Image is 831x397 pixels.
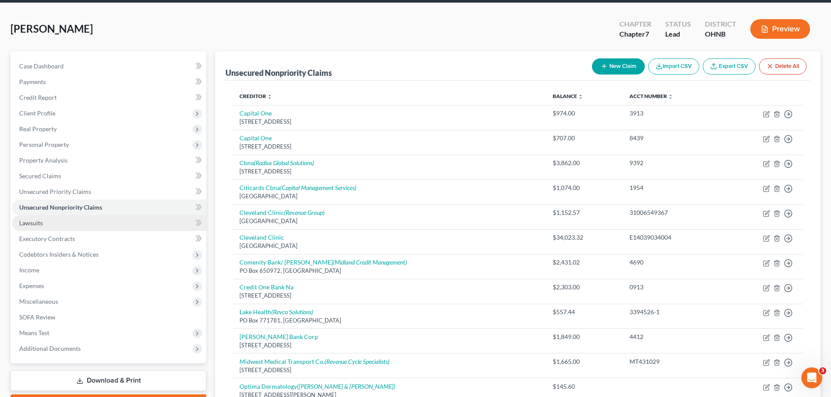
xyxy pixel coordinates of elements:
[553,258,616,267] div: $2,431.02
[12,58,206,74] a: Case Dashboard
[239,383,395,390] a: Optima Dermatology([PERSON_NAME] & [PERSON_NAME])
[19,345,81,352] span: Additional Documents
[239,192,539,200] div: [GEOGRAPHIC_DATA]
[12,309,206,325] a: SOFA Review
[553,382,616,391] div: $145.60
[239,143,539,151] div: [STREET_ADDRESS]
[19,109,55,117] span: Client Profile
[553,134,616,143] div: $707.00
[553,183,616,192] div: $1,074.00
[271,308,313,316] i: (Revco Solutions)
[629,109,715,118] div: 3913
[239,358,390,365] a: Midwest Medical Transport Co.(Revenue Cycle Specialists)
[705,29,736,39] div: OHNB
[553,109,616,118] div: $974.00
[801,367,822,388] iframe: Intercom live chat
[578,94,583,99] i: unfold_more
[703,58,756,75] a: Export CSV
[239,234,284,241] a: Cleveland Clinic
[239,242,539,250] div: [GEOGRAPHIC_DATA]
[668,94,673,99] i: unfold_more
[10,370,206,391] a: Download & Print
[226,68,332,78] div: Unsecured Nonpriority Claims
[12,200,206,215] a: Unsecured Nonpriority Claims
[254,159,314,166] i: (Radius Global Solutions)
[280,184,356,191] i: (Capital Management Services)
[12,184,206,200] a: Unsecured Priority Claims
[239,109,272,117] a: Capital One
[12,168,206,184] a: Secured Claims
[629,159,715,167] div: 9392
[619,19,651,29] div: Chapter
[239,134,272,142] a: Capital One
[239,308,313,316] a: Lake Health(Revco Solutions)
[239,267,539,275] div: PO Box 650972, [GEOGRAPHIC_DATA]
[239,167,539,176] div: [STREET_ADDRESS]
[553,233,616,242] div: $34,023.32
[239,159,314,166] a: Cbna(Radius Global Solutions)
[239,93,272,99] a: Creditor unfold_more
[19,298,58,305] span: Miscellaneous
[239,316,539,325] div: PO Box 771781, [GEOGRAPHIC_DATA]
[19,329,49,336] span: Means Test
[629,357,715,366] div: MT431029
[19,219,43,227] span: Lawsuits
[239,333,318,340] a: [PERSON_NAME] Bank Corp
[19,78,46,85] span: Payments
[553,208,616,217] div: $1,152.57
[665,19,691,29] div: Status
[553,308,616,316] div: $557.44
[629,93,673,99] a: Acct Number unfold_more
[19,188,91,195] span: Unsecured Priority Claims
[759,58,807,75] button: Delete All
[19,62,64,70] span: Case Dashboard
[553,93,583,99] a: Balance unfold_more
[239,292,539,300] div: [STREET_ADDRESS]
[629,283,715,292] div: 0913
[10,22,93,35] span: [PERSON_NAME]
[553,159,616,167] div: $3,862.00
[239,184,356,191] a: Citicards Cbna(Capital Management Services)
[239,118,539,126] div: [STREET_ADDRESS]
[629,233,715,242] div: E14039034004
[239,209,325,216] a: Cleveland Clinic(Revenue Group)
[553,333,616,341] div: $1,849.00
[629,308,715,316] div: 3394526-1
[665,29,691,39] div: Lead
[705,19,736,29] div: District
[553,357,616,366] div: $1,665.00
[645,30,649,38] span: 7
[239,217,539,225] div: [GEOGRAPHIC_DATA]
[819,367,826,374] span: 3
[239,341,539,349] div: [STREET_ADDRESS]
[12,153,206,168] a: Property Analysis
[19,282,44,289] span: Expenses
[553,283,616,292] div: $2,303.00
[12,231,206,247] a: Executory Contracts
[19,251,99,258] span: Codebtors Insiders & Notices
[19,204,102,211] span: Unsecured Nonpriority Claims
[284,209,325,216] i: (Revenue Group)
[19,266,39,274] span: Income
[239,283,294,291] a: Credit One Bank Na
[19,172,61,180] span: Secured Claims
[325,358,390,365] i: (Revenue Cycle Specialists)
[629,208,715,217] div: 31006549367
[12,215,206,231] a: Lawsuits
[239,258,407,266] a: Comenity Bank/ [PERSON_NAME](Midland Credit Management)
[297,383,395,390] i: ([PERSON_NAME] & [PERSON_NAME])
[592,58,645,75] button: New Claim
[629,258,715,267] div: 4690
[19,313,55,321] span: SOFA Review
[648,58,699,75] button: Import CSV
[333,258,407,266] i: (Midland Credit Management)
[19,141,69,148] span: Personal Property
[267,94,272,99] i: unfold_more
[750,19,810,39] button: Preview
[239,366,539,374] div: [STREET_ADDRESS]
[629,183,715,192] div: 1954
[629,333,715,341] div: 4412
[629,134,715,143] div: 8439
[19,125,57,132] span: Real Property
[12,90,206,105] a: Credit Report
